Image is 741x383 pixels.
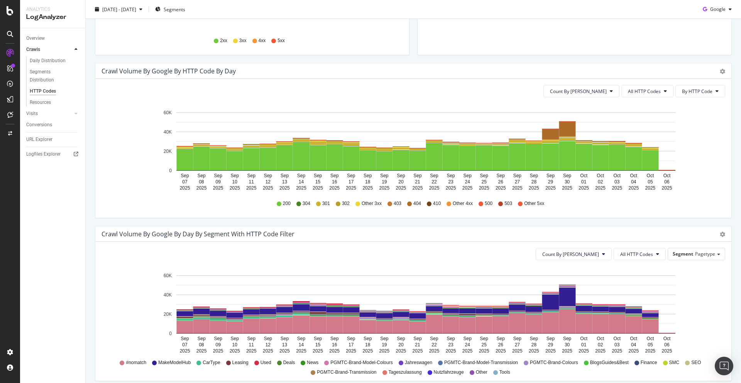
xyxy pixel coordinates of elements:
[499,369,510,376] span: Tools
[695,251,715,257] span: Pagetype
[215,342,221,347] text: 09
[479,185,489,191] text: 2025
[413,336,422,341] text: Sep
[213,185,223,191] text: 2025
[598,342,603,347] text: 02
[563,336,572,341] text: Sep
[531,179,537,185] text: 28
[529,185,539,191] text: 2025
[164,149,172,154] text: 20K
[497,173,505,178] text: Sep
[548,179,553,185] text: 29
[164,110,172,115] text: 60K
[691,359,701,366] span: SEO
[279,348,290,354] text: 2025
[30,57,66,65] div: Daily Distribution
[329,185,340,191] text: 2025
[152,3,188,15] button: Segments
[283,359,295,366] span: Deals
[26,46,40,54] div: Crawls
[264,173,272,178] text: Sep
[30,57,80,65] a: Daily Distribution
[612,348,622,354] text: 2025
[26,6,79,13] div: Analytics
[648,342,653,347] text: 05
[453,200,473,207] span: Other 4xx
[548,342,553,347] text: 29
[214,336,222,341] text: Sep
[26,110,72,118] a: Visits
[322,200,330,207] span: 301
[313,348,323,354] text: 2025
[249,342,254,347] text: 11
[303,200,310,207] span: 304
[92,3,145,15] button: [DATE] - [DATE]
[203,359,220,366] span: CarType
[317,369,376,376] span: PGMTC-Brand-Transmission
[197,173,206,178] text: Sep
[349,179,354,185] text: 17
[362,348,373,354] text: 2025
[581,179,587,185] text: 01
[26,110,38,118] div: Visits
[380,173,389,178] text: Sep
[261,359,271,366] span: Used
[364,336,372,341] text: Sep
[26,150,80,158] a: Logfiles Explorer
[429,185,440,191] text: 2025
[214,173,222,178] text: Sep
[530,336,538,341] text: Sep
[565,179,570,185] text: 30
[415,179,420,185] text: 21
[230,348,240,354] text: 2025
[102,103,725,193] svg: A chart.
[330,173,339,178] text: Sep
[332,179,337,185] text: 16
[346,185,356,191] text: 2025
[281,173,289,178] text: Sep
[648,179,653,185] text: 05
[664,179,670,185] text: 06
[580,336,587,341] text: Oct
[579,185,589,191] text: 2025
[630,173,637,178] text: Oct
[536,248,612,260] button: Count By [PERSON_NAME]
[282,342,288,347] text: 13
[405,359,432,366] span: Jahreswagen
[463,336,472,341] text: Sep
[462,185,473,191] text: 2025
[26,121,52,129] div: Conversions
[479,348,489,354] text: 2025
[180,348,190,354] text: 2025
[720,232,725,237] div: gear
[158,359,191,366] span: MakeModelHub
[394,200,401,207] span: 403
[396,185,406,191] text: 2025
[26,34,80,42] a: Overview
[628,88,661,95] span: All HTTP Codes
[431,179,437,185] text: 22
[444,359,518,366] span: PGMTC-Brand-Model-Transmission
[389,369,422,376] span: Tageszulassung
[598,179,603,185] text: 02
[365,179,370,185] text: 18
[529,348,539,354] text: 2025
[429,348,440,354] text: 2025
[263,185,273,191] text: 2025
[597,336,604,341] text: Oct
[498,342,504,347] text: 26
[365,342,370,347] text: 18
[169,331,172,336] text: 0
[231,173,239,178] text: Sep
[299,342,304,347] text: 14
[396,348,406,354] text: 2025
[448,179,453,185] text: 23
[299,179,304,185] text: 14
[700,3,735,15] button: Google
[230,185,240,191] text: 2025
[307,359,318,366] span: News
[590,359,629,366] span: BlogsGuides&Best
[513,173,522,178] text: Sep
[546,336,555,341] text: Sep
[314,336,322,341] text: Sep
